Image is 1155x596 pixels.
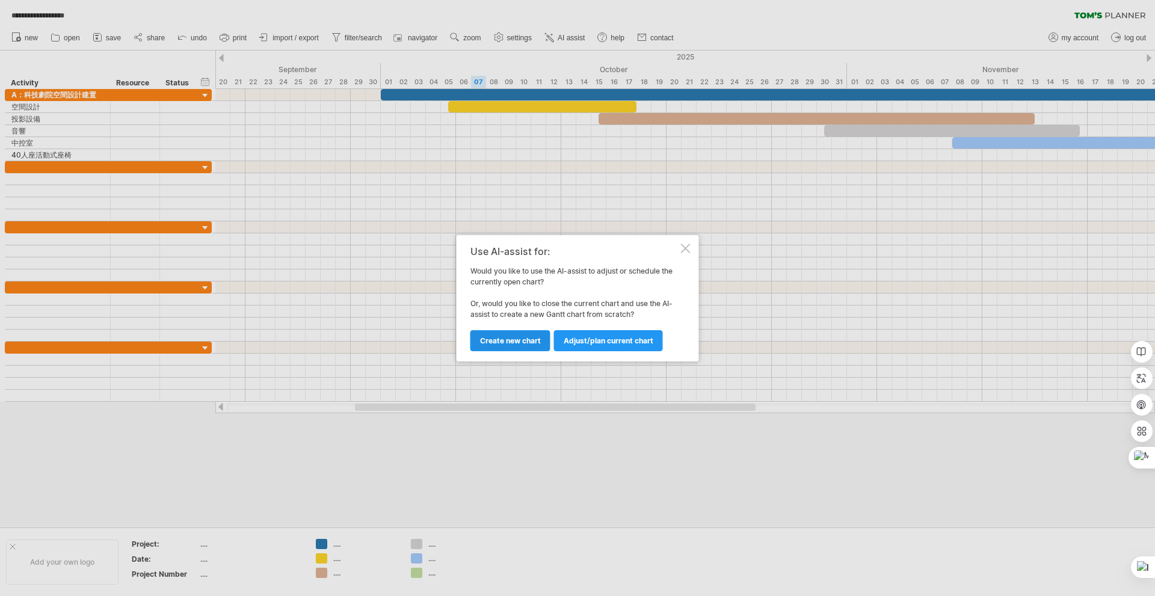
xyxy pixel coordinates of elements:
[470,246,679,351] div: Would you like to use the AI-assist to adjust or schedule the currently open chart? Or, would you...
[554,330,663,351] a: Adjust/plan current chart
[564,336,653,345] span: Adjust/plan current chart
[470,330,550,351] a: Create new chart
[470,246,679,257] div: Use AI-assist for:
[480,336,541,345] span: Create new chart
